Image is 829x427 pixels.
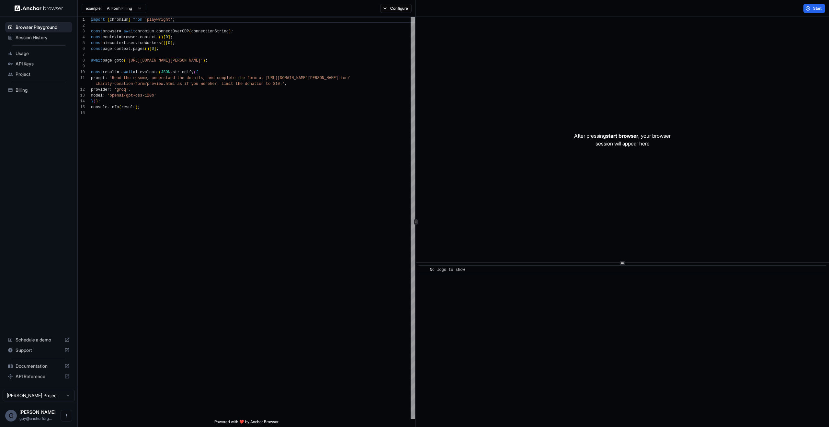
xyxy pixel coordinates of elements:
span: ] [154,47,156,51]
span: ) [161,35,163,40]
span: ) [203,58,205,63]
span: 'Read the resume, understand the details, and comp [110,76,226,80]
span: ( [159,70,161,75]
span: start browser [606,133,638,139]
div: 4 [78,34,85,40]
div: 10 [78,69,85,75]
span: ; [231,29,233,34]
span: provider [91,87,110,92]
span: . [138,70,140,75]
button: Configure [380,4,412,13]
span: = [112,47,114,51]
span: guy@anchorforge.io [19,416,52,421]
div: Schedule a demo [5,335,72,345]
span: await [124,29,135,34]
span: 'groq' [114,87,128,92]
span: info [110,105,119,110]
span: . [131,47,133,51]
span: ] [170,41,173,45]
span: . [170,70,173,75]
span: browser [121,35,138,40]
span: . [154,29,156,34]
div: 14 [78,98,85,104]
span: contexts [140,35,159,40]
span: ( [159,35,161,40]
span: Billing [16,87,70,93]
span: '[URL][DOMAIN_NAME][PERSON_NAME]' [126,58,203,63]
span: const [91,35,103,40]
span: ) [147,47,149,51]
span: Documentation [16,363,62,369]
span: ) [96,99,98,104]
span: ) [163,41,165,45]
div: Support [5,345,72,355]
span: stringify [173,70,194,75]
span: ( [145,47,147,51]
button: Open menu [61,410,72,421]
span: connectOverCDP [156,29,189,34]
span: 0 [165,35,168,40]
div: 9 [78,63,85,69]
span: ( [124,58,126,63]
span: const [91,47,103,51]
div: 16 [78,110,85,116]
span: ) [93,99,96,104]
div: 3 [78,29,85,34]
div: Session History [5,32,72,43]
span: serviceWorkers [128,41,161,45]
span: pages [133,47,145,51]
span: . [107,105,109,110]
span: Browser Playground [16,24,70,30]
span: ; [173,17,175,22]
span: ; [98,99,100,104]
span: tion/ [338,76,350,80]
span: Powered with ❤️ by Anchor Browser [214,419,278,427]
span: import [91,17,105,22]
div: 12 [78,87,85,93]
span: JSON [161,70,170,75]
span: await [91,58,103,63]
div: API Keys [5,59,72,69]
span: ; [156,47,159,51]
span: lete the form at [URL][DOMAIN_NAME][PERSON_NAME] [226,76,338,80]
span: ( [119,105,121,110]
div: G [5,410,17,421]
div: 13 [78,93,85,98]
span: 0 [168,41,170,45]
span: ( [194,70,196,75]
span: 0 [152,47,154,51]
span: const [91,70,103,75]
span: . [112,58,114,63]
span: ai [103,41,107,45]
span: chromium [135,29,154,34]
span: chromium [110,17,129,22]
span: . [138,35,140,40]
span: ) [229,29,231,34]
div: 11 [78,75,85,81]
span: Session History [16,34,70,41]
div: API Reference [5,371,72,382]
span: context [103,35,119,40]
div: 2 [78,23,85,29]
span: ( [161,41,163,45]
div: 15 [78,104,85,110]
span: = [117,70,119,75]
span: example: [86,6,102,11]
span: = [119,35,121,40]
span: = [107,41,109,45]
div: Project [5,69,72,79]
span: browser [103,29,119,34]
img: Anchor Logo [15,5,63,11]
span: , [128,87,131,92]
span: Usage [16,50,70,57]
span: Project [16,71,70,77]
span: : [105,76,107,80]
span: ai [133,70,138,75]
span: page [103,58,112,63]
p: After pressing , your browser session will appear here [574,132,671,147]
span: API Keys [16,61,70,67]
span: Schedule a demo [16,337,62,343]
span: No logs to show [430,268,465,272]
span: API Reference [16,373,62,380]
span: ( [189,29,191,34]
